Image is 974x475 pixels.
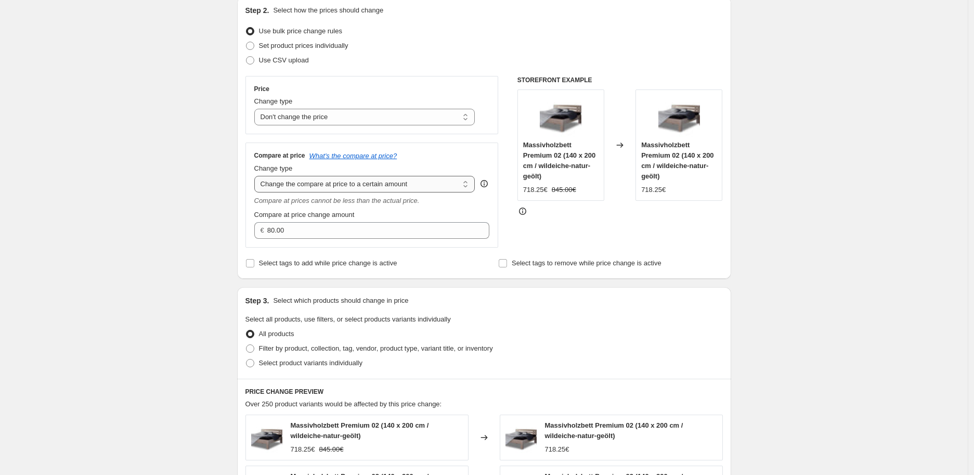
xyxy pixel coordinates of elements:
[259,359,362,367] span: Select product variants individually
[245,296,269,306] h2: Step 3.
[254,197,420,204] i: Compare at prices cannot be less than the actual price.
[512,259,661,267] span: Select tags to remove while price change is active
[523,141,595,180] span: Massivholzbett Premium 02 (140 x 200 cm / wildeiche-natur-geölt)
[291,421,429,440] span: Massivholzbett Premium 02 (140 x 200 cm / wildeiche-natur-geölt)
[259,344,493,352] span: Filter by product, collection, tag, vendor, product type, variant title, or inventory
[267,222,474,239] input: 80.00
[245,5,269,16] h2: Step 2.
[523,185,548,195] div: 718.25€
[261,226,264,234] span: €
[245,315,451,323] span: Select all products, use filters, or select products variants individually
[251,422,282,453] img: Premium_602_wildeiche_bianco_4d041fb8-bfd5-443c-9a3c-ded22f7c4f3c_80x.jpg
[273,5,383,16] p: Select how the prices should change
[540,95,581,137] img: Premium_602_wildeiche_bianco_4d041fb8-bfd5-443c-9a3c-ded22f7c4f3c_80x.jpg
[517,76,723,84] h6: STOREFRONT EXAMPLE
[245,400,442,408] span: Over 250 product variants would be affected by this price change:
[505,422,537,453] img: Premium_602_wildeiche_bianco_4d041fb8-bfd5-443c-9a3c-ded22f7c4f3c_80x.jpg
[545,444,569,455] div: 718.25€
[254,164,293,172] span: Change type
[254,85,269,93] h3: Price
[254,151,305,160] h3: Compare at price
[479,178,489,189] div: help
[254,97,293,105] span: Change type
[552,185,576,195] strike: 845.00€
[641,141,713,180] span: Massivholzbett Premium 02 (140 x 200 cm / wildeiche-natur-geölt)
[259,330,294,338] span: All products
[641,185,666,195] div: 718.25€
[545,421,683,440] span: Massivholzbett Premium 02 (140 x 200 cm / wildeiche-natur-geölt)
[291,444,315,455] div: 718.25€
[259,259,397,267] span: Select tags to add while price change is active
[259,56,309,64] span: Use CSV upload
[309,152,397,160] button: What's the compare at price?
[259,27,342,35] span: Use bulk price change rules
[245,388,723,396] h6: PRICE CHANGE PREVIEW
[254,211,355,219] span: Compare at price change amount
[658,95,700,137] img: Premium_602_wildeiche_bianco_4d041fb8-bfd5-443c-9a3c-ded22f7c4f3c_80x.jpg
[273,296,408,306] p: Select which products should change in price
[259,42,348,49] span: Set product prices individually
[319,444,344,455] strike: 845.00€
